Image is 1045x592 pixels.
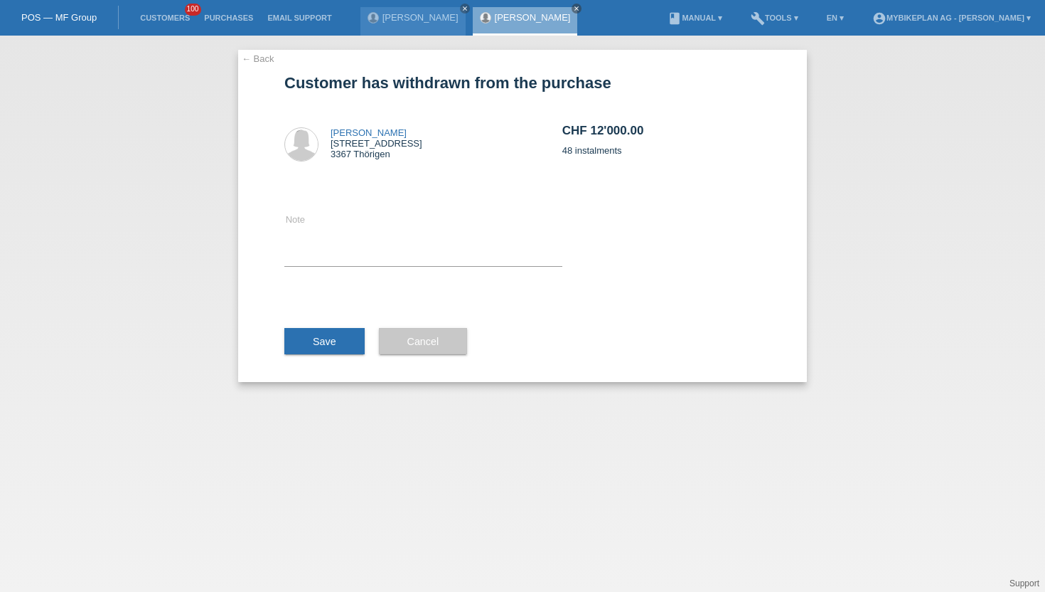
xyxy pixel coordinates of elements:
[1009,578,1039,588] a: Support
[461,5,468,12] i: close
[495,12,571,23] a: [PERSON_NAME]
[284,74,761,92] h1: Customer has withdrawn from the purchase
[573,5,580,12] i: close
[865,14,1038,22] a: account_circleMybikeplan AG - [PERSON_NAME] ▾
[133,14,197,22] a: Customers
[21,12,97,23] a: POS — MF Group
[185,4,202,16] span: 100
[407,336,439,347] span: Cancel
[260,14,338,22] a: Email Support
[331,127,407,138] a: [PERSON_NAME]
[562,99,761,181] div: 48 instalments
[744,14,805,22] a: buildTools ▾
[660,14,729,22] a: bookManual ▾
[284,328,365,355] button: Save
[197,14,260,22] a: Purchases
[382,12,459,23] a: [PERSON_NAME]
[872,11,886,26] i: account_circle
[313,336,336,347] span: Save
[331,127,422,159] div: [STREET_ADDRESS] 3367 Thörigen
[572,4,582,14] a: close
[379,328,468,355] button: Cancel
[242,53,274,64] a: ← Back
[460,4,470,14] a: close
[668,11,682,26] i: book
[751,11,765,26] i: build
[562,124,761,145] h2: CHF 12'000.00
[820,14,851,22] a: EN ▾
